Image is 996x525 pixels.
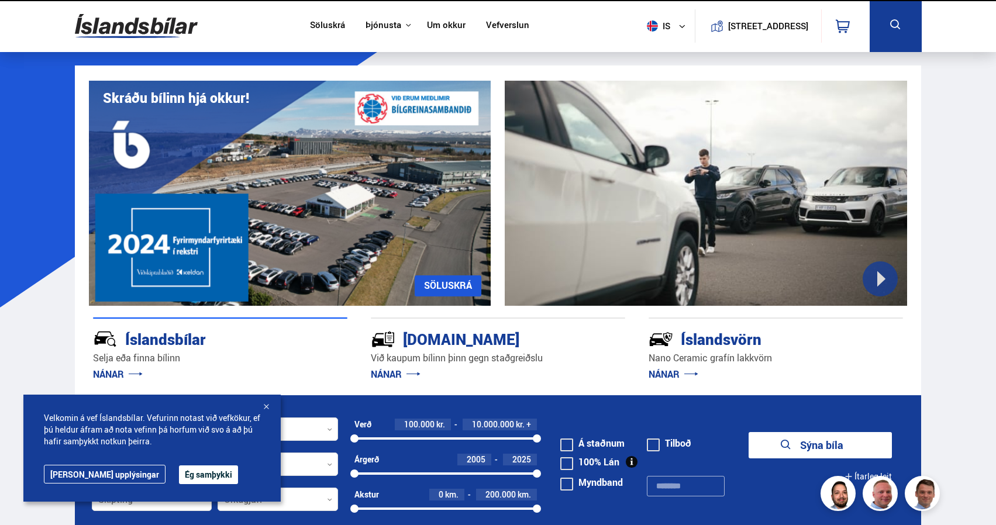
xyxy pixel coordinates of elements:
span: 10.000.000 [472,419,514,430]
label: Tilboð [647,438,691,448]
p: Selja eða finna bílinn [93,351,347,365]
img: siFngHWaQ9KaOqBr.png [864,478,899,513]
p: Við kaupum bílinn þinn gegn staðgreiðslu [371,351,625,365]
button: [STREET_ADDRESS] [733,21,804,31]
span: 2025 [512,454,531,465]
span: km. [518,490,531,499]
div: Íslandsbílar [93,328,306,348]
a: Söluskrá [310,20,345,32]
p: Nano Ceramic grafín lakkvörn [649,351,903,365]
span: 100.000 [404,419,435,430]
img: -Svtn6bYgwAsiwNX.svg [649,327,673,351]
a: SÖLUSKRÁ [415,275,481,296]
span: 200.000 [485,489,516,500]
a: NÁNAR [371,368,421,381]
span: Velkomin á vef Íslandsbílar. Vefurinn notast við vefkökur, ef þú heldur áfram að nota vefinn þá h... [44,412,260,447]
span: is [642,20,671,32]
span: 0 [439,489,443,500]
a: NÁNAR [93,368,143,381]
a: NÁNAR [649,368,698,381]
span: 2005 [467,454,485,465]
button: Ég samþykki [179,465,238,484]
a: [PERSON_NAME] upplýsingar [44,465,166,483]
div: Íslandsvörn [649,328,861,348]
img: nhp88E3Fdnt1Opn2.png [822,478,857,513]
label: Á staðnum [560,438,625,448]
img: JRvxyua_JYH6wB4c.svg [93,327,118,351]
a: Vefverslun [486,20,529,32]
a: Um okkur [427,20,466,32]
div: [DOMAIN_NAME] [371,328,584,348]
img: FbJEzSuNWCJXmdc-.webp [907,478,942,513]
button: is [642,9,695,43]
button: Ítarleg leit [845,464,892,490]
img: tr5P-W3DuiFaO7aO.svg [371,327,395,351]
span: + [526,420,531,429]
div: Akstur [354,490,379,499]
button: Þjónusta [366,20,401,31]
img: G0Ugv5HjCgRt.svg [75,7,198,45]
button: Sýna bíla [749,432,892,458]
img: eKx6w-_Home_640_.png [89,81,491,306]
a: [STREET_ADDRESS] [701,9,815,43]
label: 100% Lán [560,457,619,467]
label: Myndband [560,478,623,487]
img: svg+xml;base64,PHN2ZyB4bWxucz0iaHR0cDovL3d3dy53My5vcmcvMjAwMC9zdmciIHdpZHRoPSI1MTIiIGhlaWdodD0iNT... [647,20,658,32]
div: Verð [354,420,371,429]
h1: Skráðu bílinn hjá okkur! [103,90,249,106]
div: Árgerð [354,455,379,464]
span: kr. [516,420,525,429]
span: km. [445,490,459,499]
span: kr. [436,420,445,429]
